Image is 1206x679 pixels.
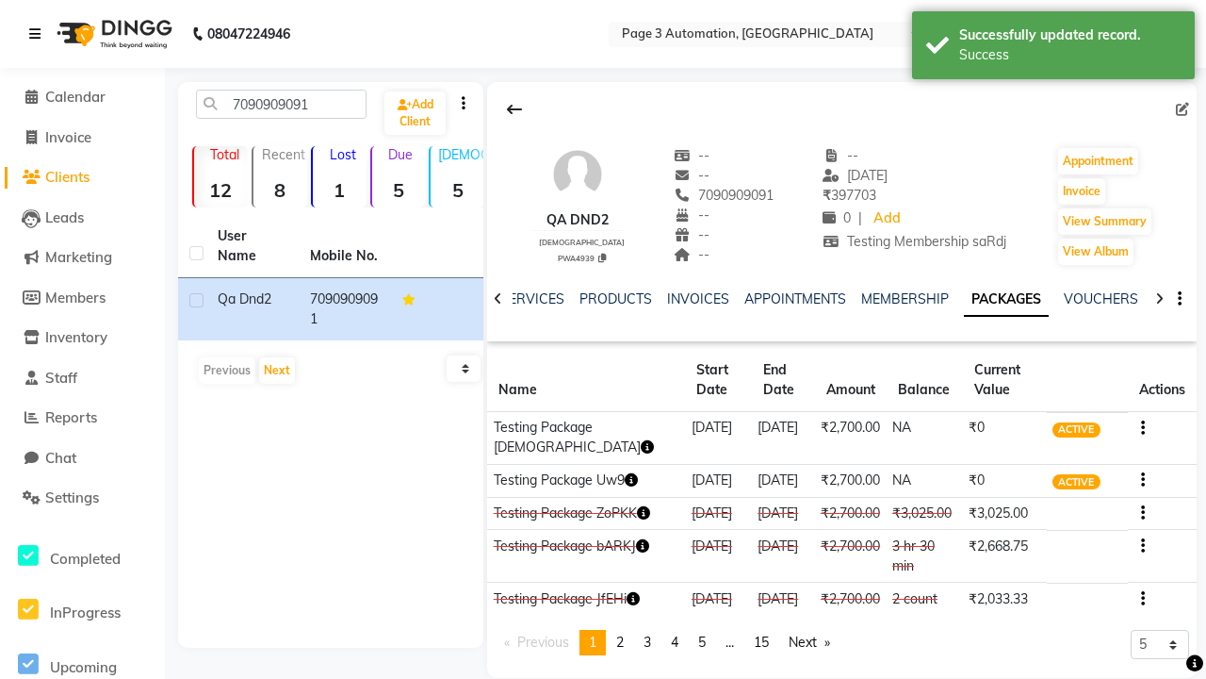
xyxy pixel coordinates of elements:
span: | [858,208,862,228]
span: Marketing [45,248,112,266]
a: Leads [5,207,160,229]
strong: 12 [194,178,248,202]
span: Previous [517,634,569,651]
td: [DATE] [752,412,815,465]
div: PWA4939 [539,251,625,264]
td: [DATE] [752,530,815,583]
a: Clients [5,167,160,189]
td: Testing Package ZoPKK [487,497,685,530]
a: Staff [5,368,160,389]
span: Members [45,289,106,306]
td: 2 count [887,583,963,616]
th: Balance [887,349,963,412]
a: Add [870,206,903,232]
span: 7090909091 [674,187,774,204]
span: -- [823,147,858,164]
span: Calendar [45,88,106,106]
span: Inventory [45,328,107,346]
th: Mobile No. [299,215,391,278]
a: PRODUCTS [579,290,652,307]
a: Inventory [5,327,160,349]
span: [DATE] [823,167,888,184]
td: Testing Package JfEHi [487,583,685,616]
th: Current Value [963,349,1047,412]
span: ₹ [823,187,831,204]
a: Settings [5,488,160,509]
b: 08047224946 [207,8,290,60]
div: Successfully updated record. [959,25,1181,45]
button: Next [259,357,295,384]
p: Recent [261,146,307,163]
th: Name [487,349,685,412]
div: Qa Dnd2 [531,210,625,230]
td: [DATE] [752,497,815,530]
span: [DEMOGRAPHIC_DATA] [539,238,625,247]
th: Start Date [685,349,751,412]
p: [DEMOGRAPHIC_DATA] [438,146,484,163]
span: Clients [45,168,90,186]
td: [DATE] [685,412,751,465]
span: Reports [45,408,97,426]
td: [DATE] [752,464,815,497]
span: Leads [45,208,84,226]
td: ₹0 [963,412,1047,465]
td: ₹3,025.00 [963,497,1047,530]
span: 5 [698,634,706,651]
td: ₹2,668.75 [963,530,1047,583]
td: [DATE] [685,464,751,497]
span: 2 [616,634,624,651]
div: Back to Client [495,91,534,127]
span: Qa Dnd2 [218,290,271,307]
a: SERVICES [500,290,564,307]
td: ₹2,033.33 [963,583,1047,616]
a: Reports [5,407,160,429]
p: Lost [320,146,367,163]
button: View Summary [1058,208,1151,235]
span: 0 [823,209,851,226]
strong: 5 [372,178,426,202]
strong: 8 [253,178,307,202]
td: [DATE] [685,583,751,616]
button: Invoice [1058,178,1105,205]
td: Testing Package Uw9 [487,464,685,497]
td: ₹3,025.00 [887,497,963,530]
span: 4 [671,634,678,651]
td: ₹2,700.00 [815,530,887,583]
span: CONSUMED [1052,592,1122,607]
td: [DATE] [752,583,815,616]
span: CONSUMED [1052,540,1122,555]
a: MEMBERSHIP [861,290,949,307]
span: CONSUMED [1052,507,1122,522]
td: NA [887,464,963,497]
a: Marketing [5,247,160,269]
span: Testing Membership saRdj [823,233,1006,250]
span: -- [674,226,709,243]
div: Success [959,45,1181,65]
td: NA [887,412,963,465]
td: [DATE] [685,530,751,583]
a: Calendar [5,87,160,108]
span: InProgress [50,604,121,621]
span: -- [674,207,709,224]
span: -- [674,147,709,164]
td: [DATE] [685,497,751,530]
span: ACTIVE [1052,422,1100,438]
p: Due [376,146,426,163]
p: Total [202,146,248,163]
button: Appointment [1058,148,1138,174]
span: -- [674,246,709,263]
button: View Album [1058,239,1133,265]
a: Invoice [5,127,160,149]
a: INVOICES [667,290,729,307]
th: Actions [1128,349,1197,412]
span: 15 [754,634,769,651]
span: ACTIVE [1052,474,1100,489]
img: avatar [549,146,606,203]
img: logo [48,8,177,60]
strong: 5 [431,178,484,202]
span: 1 [589,634,596,651]
span: Completed [50,550,121,568]
span: ... [725,634,734,651]
td: ₹0 [963,464,1047,497]
strong: 1 [313,178,367,202]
